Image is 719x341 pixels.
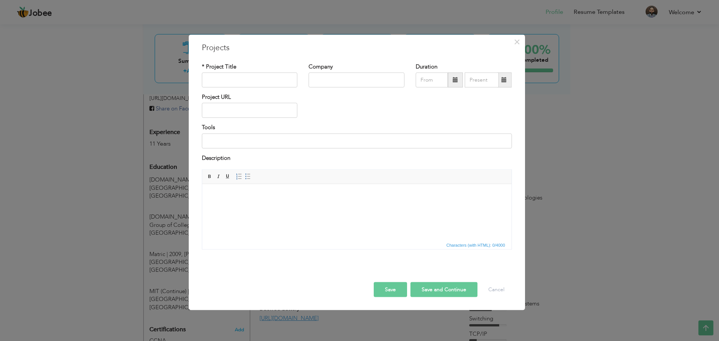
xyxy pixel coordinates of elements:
input: Present [465,73,499,88]
button: Cancel [481,282,512,297]
a: Insert/Remove Numbered List [235,173,243,181]
label: Tools [202,124,215,131]
span: × [514,35,520,48]
button: Save and Continue [410,282,477,297]
iframe: Rich Text Editor, projectEditor [202,184,512,240]
div: Statistics [445,242,507,249]
button: Save [374,282,407,297]
a: Italic [215,173,223,181]
span: Characters (with HTML): 0/4000 [445,242,507,249]
label: Project URL [202,93,231,101]
label: Company [309,63,333,70]
label: Duration [416,63,437,70]
h3: Projects [202,42,512,53]
a: Bold [206,173,214,181]
label: Description [202,154,230,162]
button: Close [511,36,523,48]
a: Insert/Remove Bulleted List [244,173,252,181]
input: From [416,73,448,88]
label: * Project Title [202,63,236,70]
a: Underline [224,173,232,181]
